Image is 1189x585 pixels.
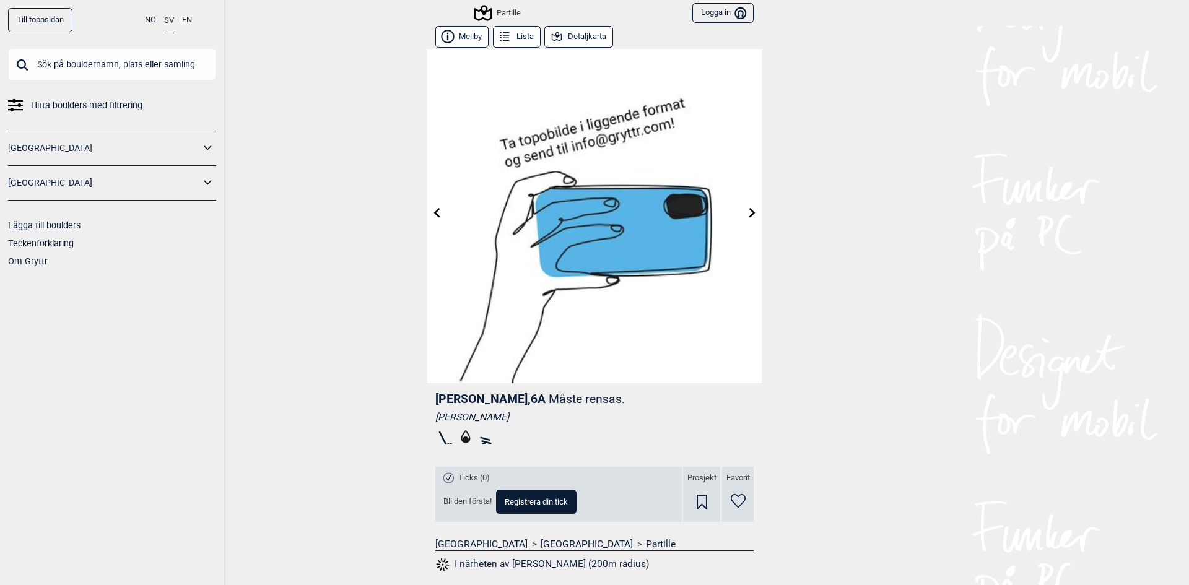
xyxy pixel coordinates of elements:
a: Till toppsidan [8,8,72,32]
p: Måste rensas. [549,392,625,406]
span: Registrera din tick [505,498,568,506]
input: Sök på bouldernamn, plats eller samling [8,48,216,80]
span: Bli den första! [443,496,492,507]
a: [GEOGRAPHIC_DATA] [541,538,633,550]
button: NO [145,8,156,32]
span: [PERSON_NAME] , 6A [435,392,546,406]
nav: > > [435,538,754,550]
div: [PERSON_NAME] [435,411,754,423]
button: Lista [493,26,541,48]
button: Mellby [435,26,489,48]
a: Lägga till boulders [8,220,81,230]
a: [GEOGRAPHIC_DATA] [435,538,528,550]
a: Partille [646,538,676,550]
button: EN [182,8,192,32]
div: Partille [476,6,521,20]
button: Registrera din tick [496,490,577,514]
a: Om Gryttr [8,256,48,266]
button: Logga in [692,3,754,24]
div: Prosjekt [683,467,720,522]
a: [GEOGRAPHIC_DATA] [8,139,200,157]
button: Detaljkarta [544,26,613,48]
span: Favorit [726,473,750,483]
a: Hitta boulders med filtrering [8,97,216,115]
span: Hitta boulders med filtrering [31,97,142,115]
a: [GEOGRAPHIC_DATA] [8,174,200,192]
button: I närheten av [PERSON_NAME] (200m radius) [435,557,649,573]
span: Ticks (0) [458,473,490,483]
img: Noimage boulder [427,49,762,383]
button: SV [164,8,174,33]
a: Teckenförklaring [8,238,74,248]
